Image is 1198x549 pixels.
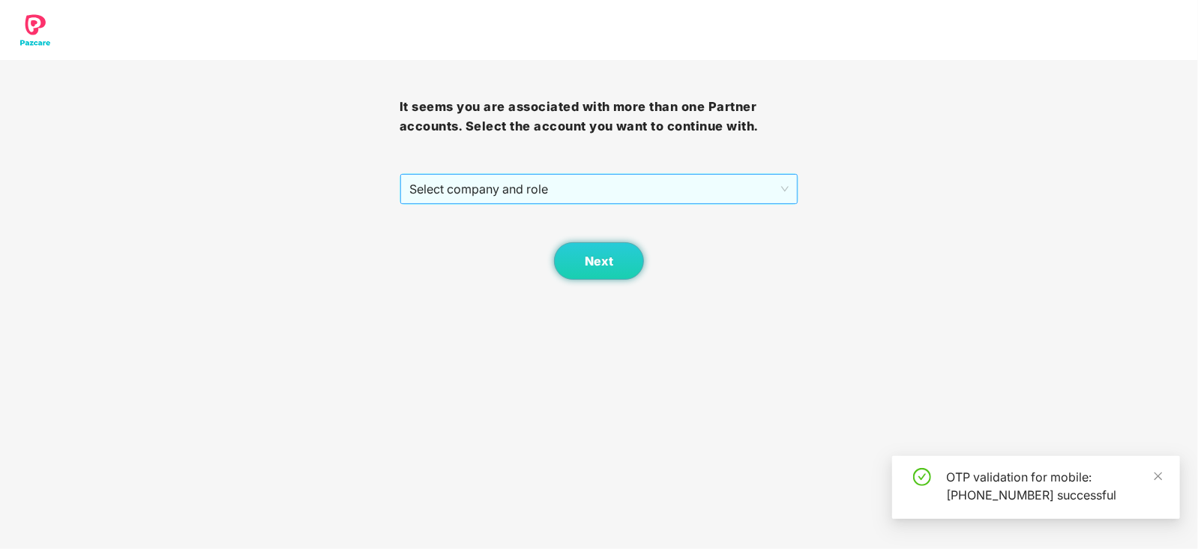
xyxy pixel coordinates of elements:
span: close [1153,471,1164,481]
span: Select company and role [409,175,789,203]
span: check-circle [913,468,931,486]
button: Next [554,242,644,280]
span: Next [585,254,613,268]
div: OTP validation for mobile: [PHONE_NUMBER] successful [946,468,1162,504]
h3: It seems you are associated with more than one Partner accounts. Select the account you want to c... [400,97,799,136]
